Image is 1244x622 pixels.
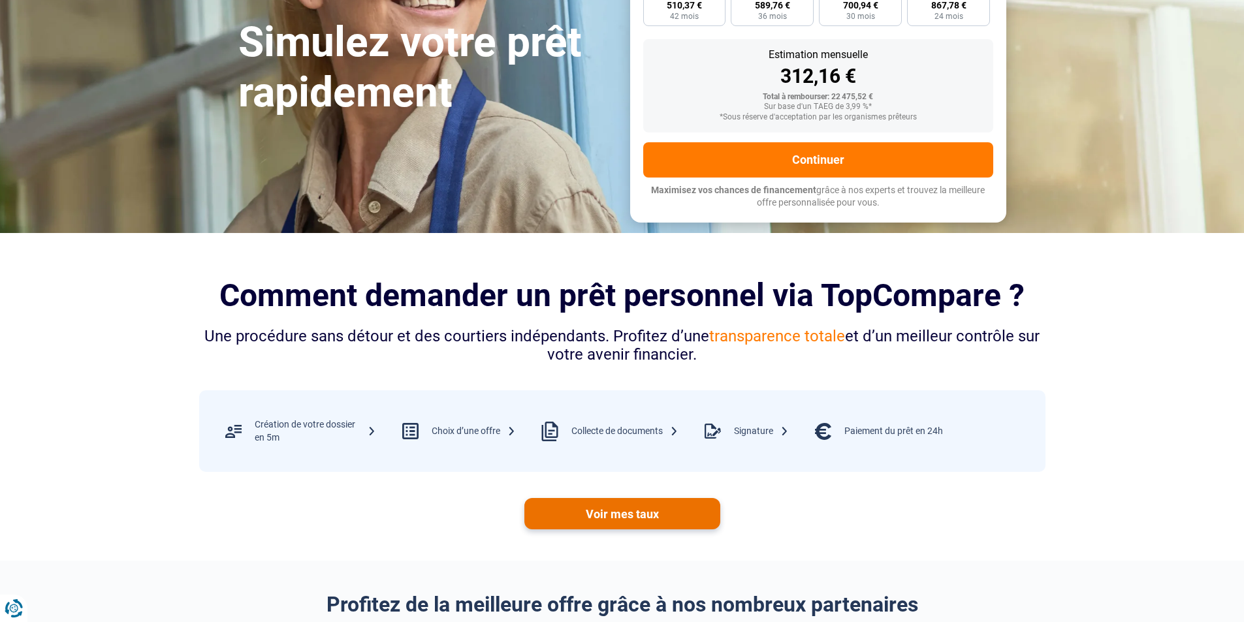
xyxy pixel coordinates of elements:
[654,102,983,112] div: Sur base d'un TAEG de 3,99 %*
[643,184,993,210] p: grâce à nos experts et trouvez la meilleure offre personnalisée pour vous.
[654,50,983,60] div: Estimation mensuelle
[844,425,943,438] div: Paiement du prêt en 24h
[670,12,699,20] span: 42 mois
[654,113,983,122] div: *Sous réserve d'acceptation par les organismes prêteurs
[846,12,875,20] span: 30 mois
[654,93,983,102] div: Total à rembourser: 22 475,52 €
[524,498,720,529] a: Voir mes taux
[199,277,1045,313] h2: Comment demander un prêt personnel via TopCompare ?
[843,1,878,10] span: 700,94 €
[667,1,702,10] span: 510,37 €
[934,12,963,20] span: 24 mois
[931,1,966,10] span: 867,78 €
[651,185,816,195] span: Maximisez vos chances de financement
[571,425,678,438] div: Collecte de documents
[643,142,993,178] button: Continuer
[709,327,845,345] span: transparence totale
[758,12,787,20] span: 36 mois
[255,418,376,444] div: Création de votre dossier en 5m
[199,592,1045,617] h2: Profitez de la meilleure offre grâce à nos nombreux partenaires
[238,18,614,118] h1: Simulez votre prêt rapidement
[734,425,789,438] div: Signature
[755,1,790,10] span: 589,76 €
[654,67,983,86] div: 312,16 €
[432,425,516,438] div: Choix d’une offre
[199,327,1045,365] div: Une procédure sans détour et des courtiers indépendants. Profitez d’une et d’un meilleur contrôle...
